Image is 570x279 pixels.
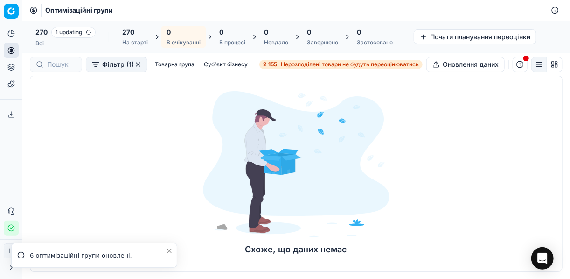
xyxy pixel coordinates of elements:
button: Close toast [164,245,175,257]
div: Застосовано [357,39,393,46]
button: Товарна група [151,59,198,70]
div: 6 оптимізаційні групи оновлені. [30,251,166,260]
span: 1 updating [51,27,96,38]
span: 0 [167,28,171,37]
div: Всі [35,40,96,47]
span: 0 [307,28,311,37]
button: Оновлення даних [426,57,505,72]
span: 270 [122,28,134,37]
div: Схоже, що даних немає [203,243,389,256]
div: Невдало [264,39,288,46]
span: 0 [357,28,361,37]
div: Open Intercom Messenger [531,247,554,270]
div: На старті [122,39,148,46]
button: IL [4,243,19,258]
strong: 2 155 [263,61,277,68]
button: Суб'єкт бізнесу [200,59,251,70]
span: 270 [35,28,48,37]
div: Завершено [307,39,338,46]
div: В процесі [219,39,245,46]
div: В очікуванні [167,39,201,46]
span: 0 [264,28,268,37]
button: Фільтр (1) [86,57,147,72]
a: 2 155Нерозподілені товари не будуть переоцінюватись [259,60,423,69]
span: IL [4,244,18,258]
nav: breadcrumb [45,6,113,15]
span: Оптимізаційні групи [45,6,113,15]
button: Почати планування переоцінки [414,29,536,44]
input: Пошук [47,60,76,69]
span: Нерозподілені товари не будуть переоцінюватись [281,61,419,68]
span: 0 [219,28,223,37]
